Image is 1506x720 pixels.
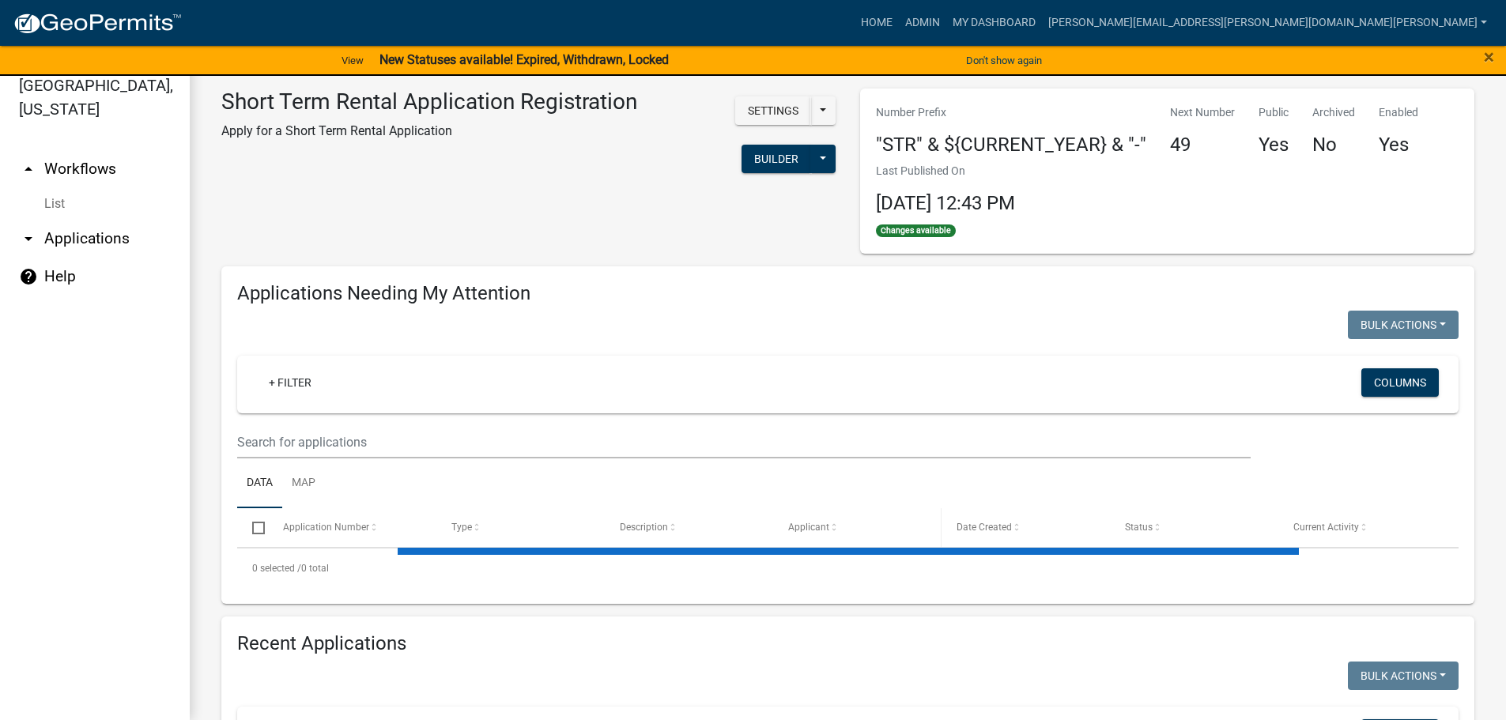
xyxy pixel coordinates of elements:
i: arrow_drop_down [19,229,38,248]
a: [PERSON_NAME][EMAIL_ADDRESS][PERSON_NAME][DOMAIN_NAME][PERSON_NAME] [1042,8,1493,38]
datatable-header-cell: Date Created [942,508,1110,546]
datatable-header-cell: Status [1110,508,1278,546]
i: help [19,267,38,286]
h4: No [1312,134,1355,156]
i: arrow_drop_up [19,160,38,179]
h4: Recent Applications [237,632,1459,655]
datatable-header-cell: Description [605,508,773,546]
datatable-header-cell: Current Activity [1278,508,1447,546]
strong: New Statuses available! Expired, Withdrawn, Locked [379,52,669,67]
h4: Yes [1379,134,1418,156]
button: Settings [735,96,811,125]
button: Columns [1361,368,1439,397]
h3: Short Term Rental Application Registration [221,89,637,115]
span: 0 selected / [252,563,301,574]
a: My Dashboard [946,8,1042,38]
span: [DATE] 12:43 PM [876,192,1015,214]
button: Close [1484,47,1494,66]
h4: "STR" & ${CURRENT_YEAR} & "-" [876,134,1146,156]
span: Type [451,522,472,533]
a: Home [855,8,899,38]
a: Admin [899,8,946,38]
button: Bulk Actions [1348,662,1459,690]
span: Applicant [788,522,829,533]
p: Number Prefix [876,104,1146,121]
p: Last Published On [876,163,1015,179]
div: 0 total [237,548,1459,588]
h4: Applications Needing My Attention [237,282,1459,305]
a: Map [282,458,325,509]
input: Search for applications [237,426,1251,458]
p: Apply for a Short Term Rental Application [221,122,637,141]
a: View [335,47,370,74]
button: Don't show again [960,47,1048,74]
button: Builder [742,145,811,173]
a: + Filter [256,368,324,397]
p: Archived [1312,104,1355,121]
datatable-header-cell: Select [237,508,267,546]
span: Description [620,522,668,533]
p: Next Number [1170,104,1235,121]
span: Changes available [876,224,957,237]
datatable-header-cell: Type [436,508,604,546]
p: Enabled [1379,104,1418,121]
span: Date Created [957,522,1012,533]
span: × [1484,46,1494,68]
h4: 49 [1170,134,1235,156]
span: Current Activity [1293,522,1359,533]
span: Application Number [283,522,369,533]
datatable-header-cell: Application Number [267,508,436,546]
p: Public [1259,104,1289,121]
button: Bulk Actions [1348,311,1459,339]
datatable-header-cell: Applicant [773,508,942,546]
h4: Yes [1259,134,1289,156]
span: Status [1125,522,1153,533]
a: Data [237,458,282,509]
